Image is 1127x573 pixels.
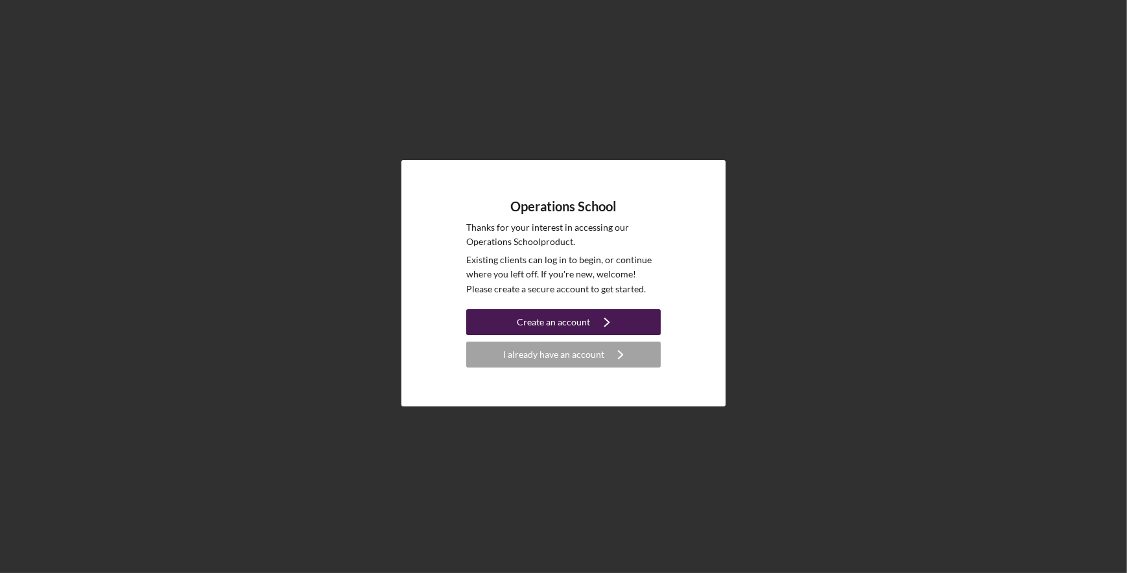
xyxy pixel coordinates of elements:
h4: Operations School [511,199,617,214]
p: Thanks for your interest in accessing our Operations School product. [466,220,661,250]
div: I already have an account [503,342,604,368]
a: Create an account [466,309,661,338]
div: Create an account [517,309,591,335]
button: Create an account [466,309,661,335]
button: I already have an account [466,342,661,368]
p: Existing clients can log in to begin, or continue where you left off. If you're new, welcome! Ple... [466,253,661,296]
